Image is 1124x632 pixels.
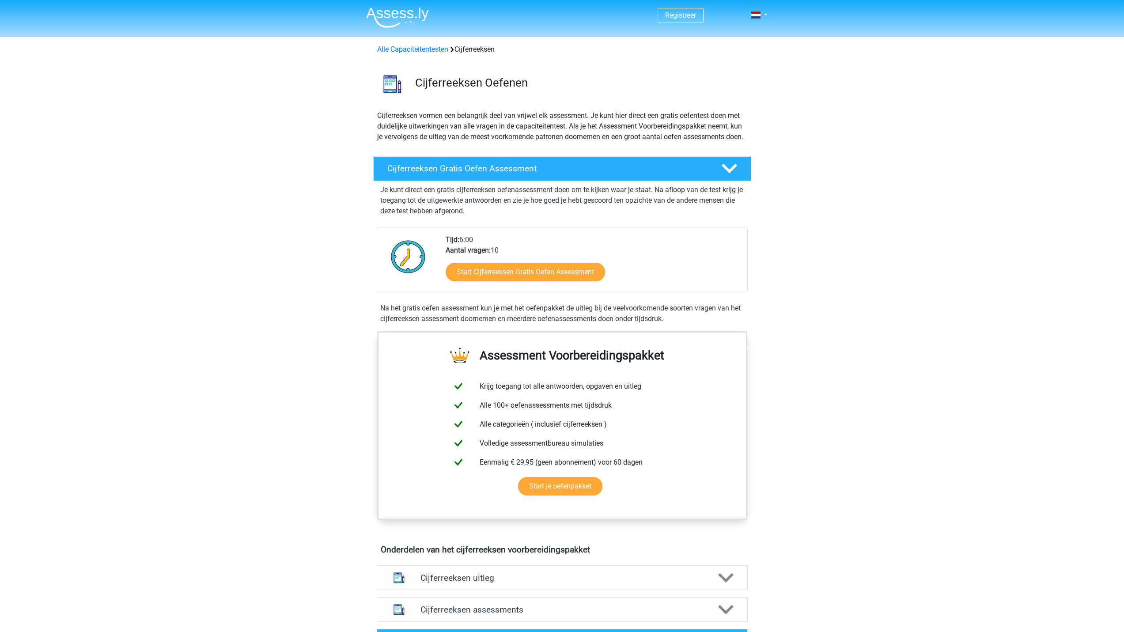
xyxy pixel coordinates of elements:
[380,185,744,216] p: Je kunt direct een gratis cijferreeksen oefenassessment doen om te kijken waar je staat. Na afloo...
[388,567,410,589] img: cijferreeksen uitleg
[374,44,751,55] div: Cijferreeksen
[439,235,747,292] div: 6:00 10
[366,7,429,28] img: Assessly
[420,573,704,583] h4: Cijferreeksen uitleg
[386,235,431,279] img: Klok
[374,65,411,103] img: cijferreeksen
[665,11,696,19] a: Registreer
[377,45,448,53] a: Alle Capaciteitentesten
[381,545,744,555] h4: Onderdelen van het cijferreeksen voorbereidingspakket
[446,263,605,281] a: Start Cijferreeksen Gratis Oefen Assessment
[446,235,459,244] b: Tijd:
[373,565,751,590] a: uitleg Cijferreeksen uitleg
[377,110,747,142] p: Cijferreeksen vormen een belangrijk deel van vrijwel elk assessment. Je kunt hier direct een grat...
[415,76,744,90] h3: Cijferreeksen Oefenen
[420,605,704,615] h4: Cijferreeksen assessments
[518,477,602,496] a: Start je oefenpakket
[373,597,751,622] a: assessments Cijferreeksen assessments
[377,303,748,324] div: Na het gratis oefen assessment kun je met het oefenpakket de uitleg bij de veelvoorkomende soorte...
[370,156,755,181] a: Cijferreeksen Gratis Oefen Assessment
[388,598,410,621] img: cijferreeksen assessments
[446,246,491,254] b: Aantal vragen:
[387,163,707,174] h4: Cijferreeksen Gratis Oefen Assessment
